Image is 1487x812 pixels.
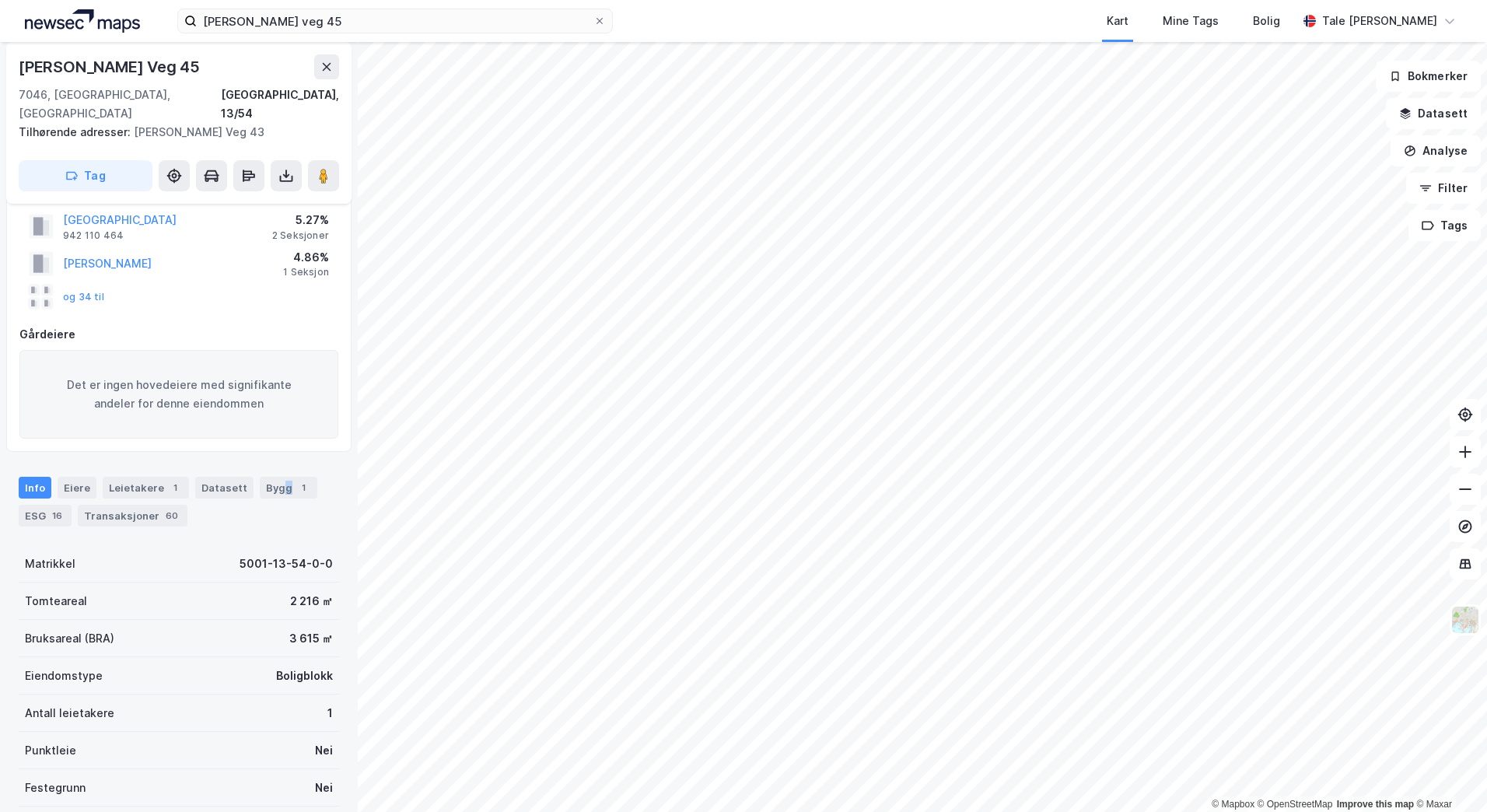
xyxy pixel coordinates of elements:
div: Festegrunn [25,779,86,797]
button: Tags [1408,210,1481,241]
div: Matrikkel [25,555,75,573]
div: 1 [167,480,183,495]
a: Improve this map [1337,799,1414,810]
div: Datasett [195,477,254,499]
span: Tilhørende adresser: [19,125,134,138]
iframe: Chat Widget [1409,737,1487,812]
div: Kontrollprogram for chat [1409,737,1487,812]
button: Datasett [1386,98,1481,129]
div: Transaksjoner [78,505,187,527]
div: 1 Seksjon [283,266,329,278]
div: [PERSON_NAME] Veg 45 [19,54,203,79]
div: Nei [315,779,333,797]
a: Mapbox [1212,799,1254,810]
div: Antall leietakere [25,704,114,723]
div: 7046, [GEOGRAPHIC_DATA], [GEOGRAPHIC_DATA] [19,86,221,123]
a: OpenStreetMap [1258,799,1333,810]
div: Mine Tags [1163,12,1219,30]
div: Bolig [1253,12,1280,30]
div: 1 [296,480,311,495]
button: Bokmerker [1376,61,1481,92]
div: Eiere [58,477,96,499]
div: [PERSON_NAME] Veg 43 [19,123,327,142]
div: 3 615 ㎡ [289,629,333,648]
img: Z [1450,605,1480,635]
div: Leietakere [103,477,189,499]
div: 2 216 ㎡ [290,592,333,611]
div: 1 [327,704,333,723]
div: 942 110 464 [63,229,124,242]
div: Gårdeiere [19,325,338,344]
button: Filter [1406,173,1481,204]
div: Bruksareal (BRA) [25,629,114,648]
div: 5001-13-54-0-0 [240,555,333,573]
div: 2 Seksjoner [272,229,329,242]
div: 5.27% [272,211,329,229]
button: Tag [19,160,152,191]
div: 16 [49,508,65,523]
div: [GEOGRAPHIC_DATA], 13/54 [221,86,339,123]
div: Bygg [260,477,317,499]
img: logo.a4113a55bc3d86da70a041830d287a7e.svg [25,9,140,33]
div: ESG [19,505,72,527]
div: Det er ingen hovedeiere med signifikante andeler for denne eiendommen [19,350,338,439]
div: Boligblokk [276,667,333,685]
div: Punktleie [25,741,76,760]
div: Info [19,477,51,499]
div: 60 [163,508,181,523]
div: Tomteareal [25,592,87,611]
div: Kart [1107,12,1128,30]
div: Nei [315,741,333,760]
div: Tale [PERSON_NAME] [1322,12,1437,30]
div: 4.86% [283,248,329,267]
div: Eiendomstype [25,667,103,685]
input: Søk på adresse, matrikkel, gårdeiere, leietakere eller personer [197,9,593,33]
button: Analyse [1391,135,1481,166]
